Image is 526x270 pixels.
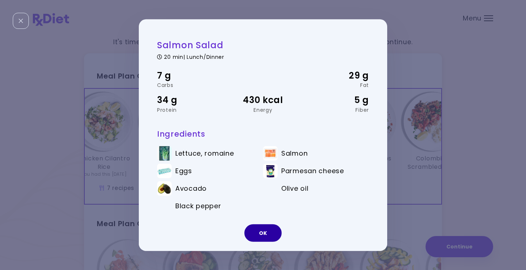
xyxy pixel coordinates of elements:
[298,69,369,83] div: 29 g
[157,107,228,112] div: Protein
[157,39,369,50] h2: Salmon Salad
[298,107,369,112] div: Fiber
[281,185,308,193] span: Olive oil
[157,129,369,138] h3: Ingredients
[175,167,192,175] span: Eggs
[175,202,221,210] span: Black pepper
[175,185,207,193] span: Avocado
[228,107,298,112] div: Energy
[157,83,228,88] div: Carbs
[298,93,369,107] div: 5 g
[157,69,228,83] div: 7 g
[244,224,282,242] button: OK
[157,53,369,60] div: 20 min | Lunch/Dinner
[298,83,369,88] div: Fat
[13,13,29,29] div: Close
[175,149,234,157] span: Lettuce, romaine
[228,93,298,107] div: 430 kcal
[157,93,228,107] div: 34 g
[281,149,308,157] span: Salmon
[281,167,344,175] span: Parmesan cheese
